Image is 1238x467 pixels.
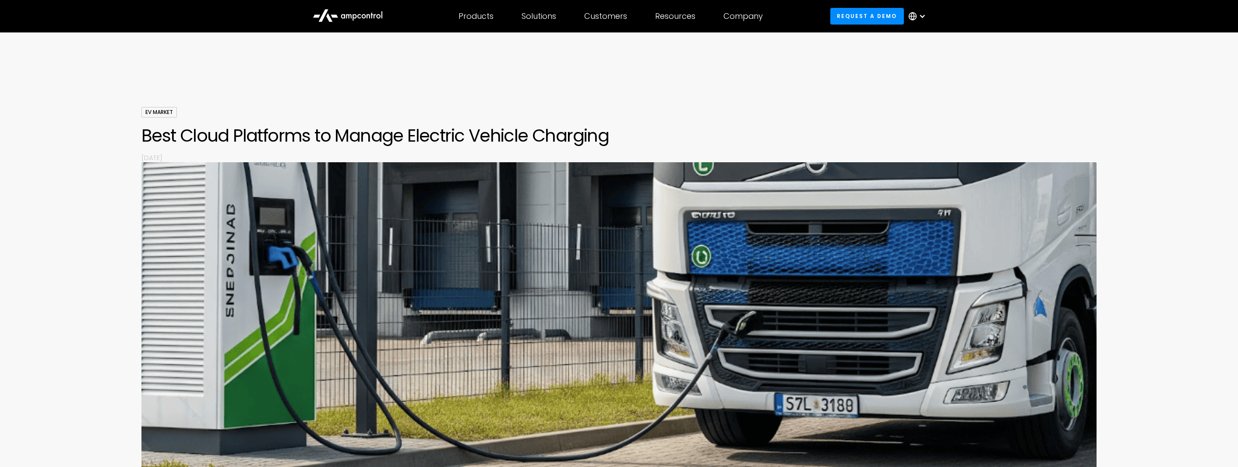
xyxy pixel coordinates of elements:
[830,8,904,24] a: Request a demo
[655,11,695,21] div: Resources
[141,125,1097,146] h1: Best Cloud Platforms to Manage Electric Vehicle Charging
[522,11,556,21] div: Solutions
[723,11,763,21] div: Company
[584,11,627,21] div: Customers
[141,107,177,118] div: EV Market
[459,11,494,21] div: Products
[141,153,1097,162] p: [DATE]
